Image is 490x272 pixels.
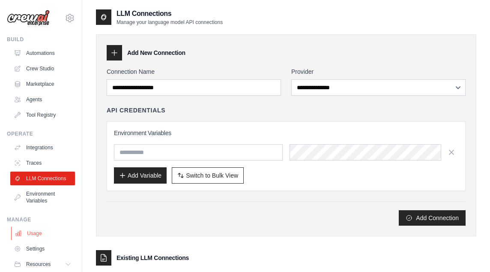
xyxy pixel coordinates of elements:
span: Switch to Bulk View [186,171,238,180]
a: Settings [10,242,75,256]
h3: Add New Connection [127,48,185,57]
button: Switch to Bulk View [172,167,244,184]
a: Usage [11,227,76,240]
h3: Environment Variables [114,129,458,137]
a: Marketplace [10,77,75,91]
a: Tool Registry [10,108,75,122]
a: Integrations [10,141,75,154]
h2: LLM Connections [117,9,223,19]
h3: Existing LLM Connections [117,254,189,262]
label: Connection Name [107,67,281,76]
button: Add Connection [399,210,466,226]
a: LLM Connections [10,172,75,185]
span: Resources [26,261,51,268]
img: Logo [7,10,50,26]
a: Automations [10,46,75,60]
a: Agents [10,93,75,106]
button: Add Variable [114,167,167,184]
a: Crew Studio [10,62,75,76]
button: Resources [10,257,75,271]
a: Traces [10,156,75,170]
p: Manage your language model API connections [117,19,223,26]
h4: API Credentials [107,106,165,115]
div: Manage [7,216,75,223]
div: Operate [7,130,75,137]
div: Build [7,36,75,43]
a: Environment Variables [10,187,75,208]
label: Provider [291,67,466,76]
